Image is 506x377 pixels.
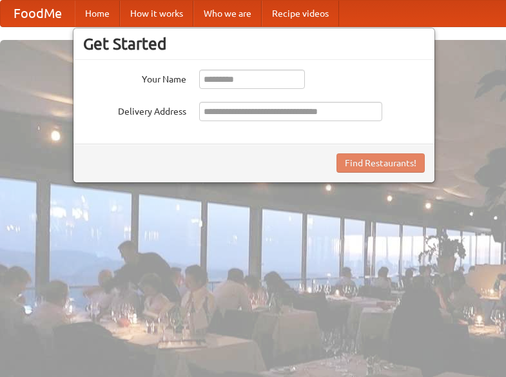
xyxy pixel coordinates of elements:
[120,1,193,26] a: How it works
[83,70,186,86] label: Your Name
[83,102,186,118] label: Delivery Address
[262,1,339,26] a: Recipe videos
[75,1,120,26] a: Home
[336,153,425,173] button: Find Restaurants!
[1,1,75,26] a: FoodMe
[193,1,262,26] a: Who we are
[83,34,425,53] h3: Get Started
